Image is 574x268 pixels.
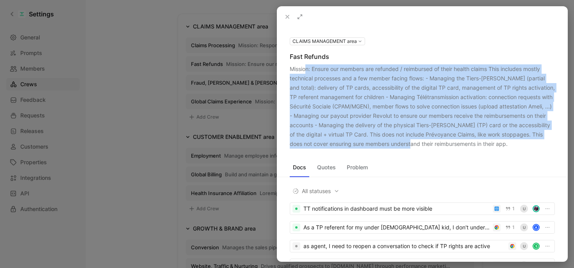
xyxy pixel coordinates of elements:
div: U [520,242,528,250]
div: as agent, I need to reopen a conversation to check if TP rights are active [303,241,505,251]
span: 1 [512,206,515,211]
button: All statuses [290,186,342,196]
button: Docs [290,161,309,174]
button: CLAIMS MANAGEMENT area [290,37,365,45]
span: 1 [512,225,515,230]
div: A [533,225,539,230]
button: Problem [344,161,371,174]
button: 1 [504,204,516,213]
div: U [520,224,528,231]
div: Fast Refunds [290,52,555,61]
div: TT notifications in dashboard must be more visible [303,204,490,213]
div: As a TP referent for my under [DEMOGRAPHIC_DATA] kid, I don't understand why my SSN is not showin... [303,223,490,232]
a: TT notifications in dashboard must be more visible1Uavatar [290,202,555,215]
div: S [533,243,539,249]
div: U [520,205,528,213]
button: Quotes [314,161,339,174]
a: As a TP referent for my under [DEMOGRAPHIC_DATA] kid, I don't understand why my SSN is not showin... [290,221,555,234]
img: avatar [533,206,539,211]
button: 1 [504,223,516,232]
a: as agent, I need to reopen a conversation to check if TP rights are activeUS [290,240,555,252]
div: Mission: Ensure our members are refunded / reimbursed of their health claims This includes mostly... [290,64,555,149]
span: All statuses [292,186,339,196]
